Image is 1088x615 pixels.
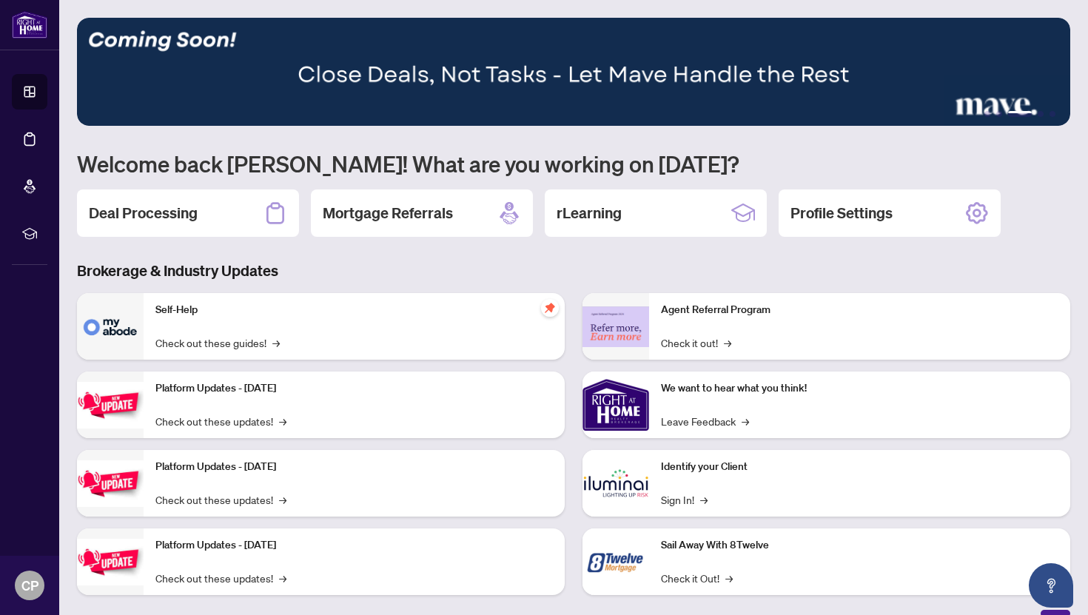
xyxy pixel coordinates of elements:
[1029,563,1073,608] button: Open asap
[155,459,553,475] p: Platform Updates - [DATE]
[155,413,286,429] a: Check out these updates!→
[582,306,649,347] img: Agent Referral Program
[700,491,708,508] span: →
[724,335,731,351] span: →
[89,203,198,224] h2: Deal Processing
[996,111,1002,117] button: 2
[155,380,553,397] p: Platform Updates - [DATE]
[21,575,38,596] span: CP
[582,450,649,517] img: Identify your Client
[582,528,649,595] img: Sail Away With 8Twelve
[725,570,733,586] span: →
[661,302,1058,318] p: Agent Referral Program
[272,335,280,351] span: →
[1008,111,1032,117] button: 3
[661,491,708,508] a: Sign In!→
[661,413,749,429] a: Leave Feedback→
[582,372,649,438] img: We want to hear what you think!
[1050,111,1055,117] button: 5
[742,413,749,429] span: →
[77,18,1070,126] img: Slide 2
[77,382,144,429] img: Platform Updates - July 21, 2025
[77,149,1070,178] h1: Welcome back [PERSON_NAME]! What are you working on [DATE]?
[77,293,144,360] img: Self-Help
[661,537,1058,554] p: Sail Away With 8Twelve
[155,302,553,318] p: Self-Help
[279,570,286,586] span: →
[984,111,990,117] button: 1
[323,203,453,224] h2: Mortgage Referrals
[77,261,1070,281] h3: Brokerage & Industry Updates
[541,299,559,317] span: pushpin
[661,380,1058,397] p: We want to hear what you think!
[77,460,144,507] img: Platform Updates - July 8, 2025
[155,537,553,554] p: Platform Updates - [DATE]
[661,570,733,586] a: Check it Out!→
[155,335,280,351] a: Check out these guides!→
[790,203,893,224] h2: Profile Settings
[1038,111,1044,117] button: 4
[12,11,47,38] img: logo
[279,413,286,429] span: →
[557,203,622,224] h2: rLearning
[155,491,286,508] a: Check out these updates!→
[661,459,1058,475] p: Identify your Client
[279,491,286,508] span: →
[155,570,286,586] a: Check out these updates!→
[661,335,731,351] a: Check it out!→
[77,539,144,585] img: Platform Updates - June 23, 2025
